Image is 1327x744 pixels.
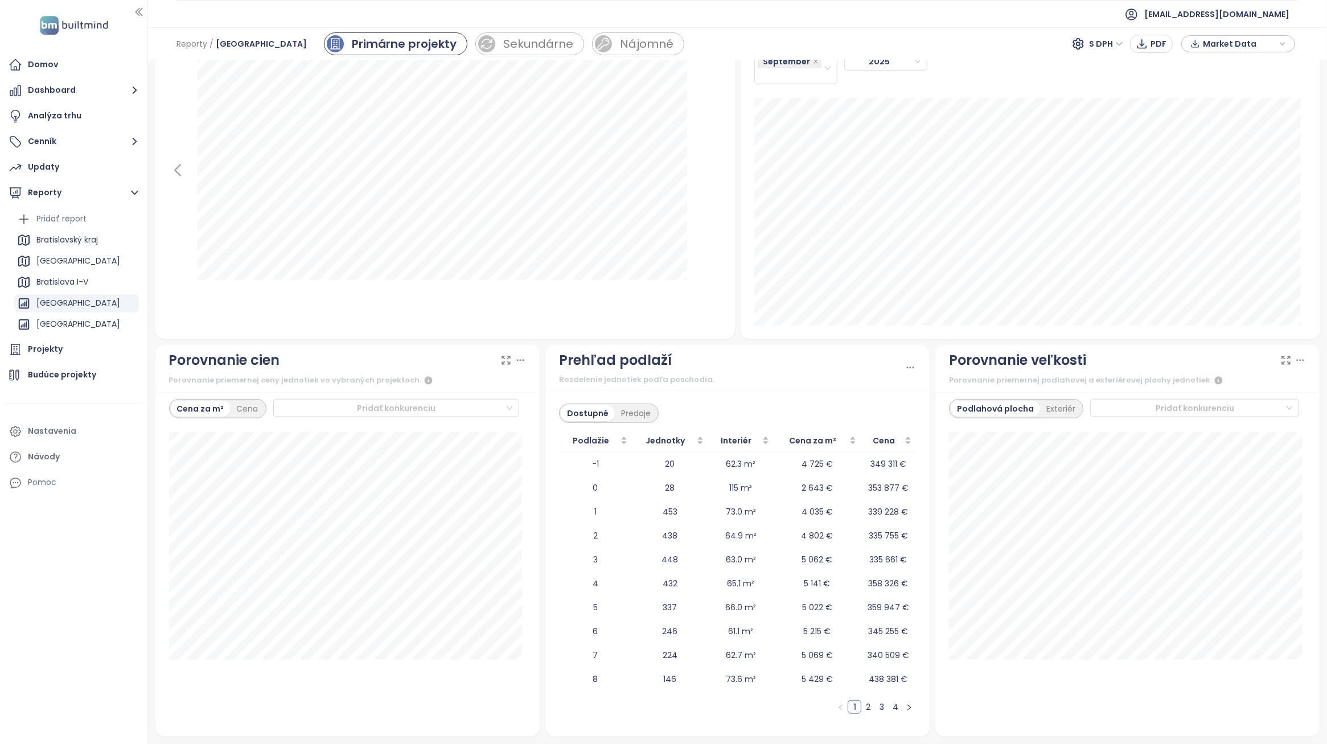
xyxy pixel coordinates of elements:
span: Cena za m² [778,434,847,447]
td: 61.1 m² [708,619,774,643]
td: 5 022 € [774,595,861,619]
div: [GEOGRAPHIC_DATA] [36,254,120,268]
span: Jednotky [636,434,695,447]
td: 73.0 m² [708,500,774,524]
td: 115 m² [708,476,774,500]
td: 4 802 € [774,524,861,548]
td: 5 141 € [774,572,861,595]
li: Nasledujúca strana [902,700,916,714]
div: Cena za m² [171,401,231,417]
span: PDF [1151,38,1166,50]
button: left [834,700,848,714]
td: 340 509 € [861,643,916,667]
td: 62.7 m² [708,643,774,667]
button: right [902,700,916,714]
div: Predaje [615,405,657,421]
td: 359 947 € [861,595,916,619]
div: button [1188,35,1289,52]
div: [GEOGRAPHIC_DATA] [14,294,139,313]
td: -1 [559,452,632,476]
div: Pridať report [14,210,139,228]
td: 246 [632,619,709,643]
div: Porovnanie priemernej podlahovej a exteriérovej plochy jednotiek. [949,374,1306,388]
td: 7 [559,643,632,667]
div: Podlahová plocha [951,401,1040,417]
td: 349 311 € [861,452,916,476]
td: 438 381 € [861,667,916,691]
li: Predchádzajúca strana [834,700,848,714]
th: Cena za m² [774,430,861,452]
div: [GEOGRAPHIC_DATA] [14,252,139,270]
div: Budúce projekty [28,368,96,382]
th: Podlažie [559,430,632,452]
td: 63.0 m² [708,548,774,572]
td: 224 [632,643,709,667]
div: Porovnanie veľkosti [949,350,1086,371]
td: 335 755 € [861,524,916,548]
td: 3 [559,548,632,572]
td: 65.1 m² [708,572,774,595]
td: 5 429 € [774,667,861,691]
div: Prehľad podlaží [559,350,672,371]
td: 2 643 € [774,476,861,500]
a: Domov [6,54,142,76]
div: Návody [28,450,60,464]
div: [GEOGRAPHIC_DATA] [36,296,120,310]
td: 438 [632,524,709,548]
div: Primárne projekty [352,35,457,52]
span: [GEOGRAPHIC_DATA] [216,34,307,54]
td: 5 069 € [774,643,861,667]
span: right [906,704,913,711]
div: [GEOGRAPHIC_DATA] [36,317,120,331]
td: 62.3 m² [708,452,774,476]
td: 0 [559,476,632,500]
a: Návody [6,446,142,468]
button: PDF [1130,35,1173,53]
span: S DPH [1089,35,1123,52]
td: 4 [559,572,632,595]
button: Reporty [6,182,142,204]
th: Interiér [708,430,774,452]
a: Nastavenia [6,420,142,443]
button: Cenník [6,130,142,153]
div: [GEOGRAPHIC_DATA] [14,315,139,334]
div: Porovnanie priemernej ceny jednotiek vo vybraných projektoch. [169,374,526,388]
td: 345 255 € [861,619,916,643]
div: Pridať report [36,212,87,226]
a: Analýza trhu [6,105,142,128]
a: 3 [876,701,888,713]
li: 1 [848,700,861,714]
span: Reporty [176,34,207,54]
td: 5 215 € [774,619,861,643]
div: Sekundárne [503,35,573,52]
a: rent [592,32,684,55]
div: Cena [231,401,265,417]
button: Dashboard [6,79,142,102]
td: 2 [559,524,632,548]
th: Jednotky [632,430,709,452]
div: Bratislavský kraj [14,231,139,249]
td: 6 [559,619,632,643]
div: Analýza trhu [28,109,81,123]
li: 3 [875,700,889,714]
div: Nastavenia [28,424,76,438]
span: close [813,59,819,64]
span: September [763,55,811,68]
div: Updaty [28,160,59,174]
td: 73.6 m² [708,667,774,691]
td: 432 [632,572,709,595]
li: 2 [861,700,875,714]
span: Market Data [1203,35,1276,52]
td: 1 [559,500,632,524]
div: Bratislava I-V [36,275,88,289]
div: Dostupné [561,405,615,421]
div: Nájomné [620,35,673,52]
span: Cena [865,434,902,447]
td: 8 [559,667,632,691]
td: 335 661 € [861,548,916,572]
div: Bratislavský kraj [36,233,98,247]
span: 2025 [848,53,921,70]
span: / [209,34,213,54]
